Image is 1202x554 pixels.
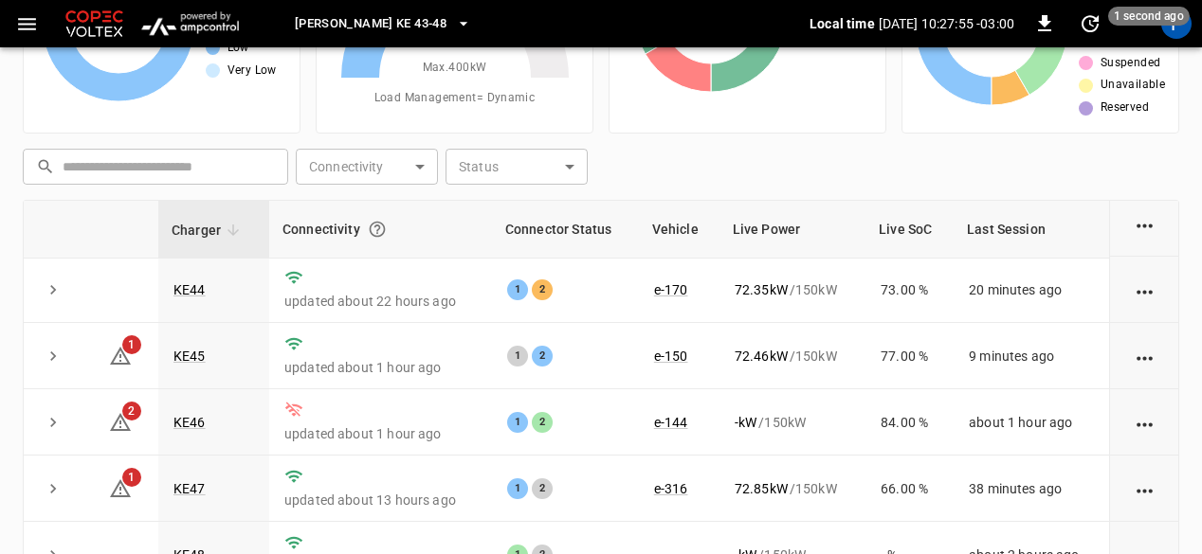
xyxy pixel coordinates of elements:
div: / 150 kW [735,479,850,498]
th: Live SoC [865,201,954,259]
div: action cell options [1133,479,1156,498]
span: Suspended [1101,54,1161,73]
span: Charger [172,219,246,241]
button: [PERSON_NAME] KE 43-48 [287,6,479,43]
a: 1 [109,480,132,495]
button: Connection between the charger and our software. [360,212,394,246]
p: updated about 22 hours ago [284,292,477,311]
span: Unavailable [1101,76,1165,95]
td: 77.00 % [865,323,954,389]
td: about 1 hour ago [954,389,1109,456]
td: 9 minutes ago [954,323,1109,389]
td: 84.00 % [865,389,954,456]
div: action cell options [1133,413,1156,432]
a: e-316 [654,481,688,496]
button: expand row [39,474,67,503]
div: action cell options [1133,280,1156,299]
div: / 150 kW [735,280,850,299]
th: Connector Status [492,201,639,259]
div: 2 [532,412,553,433]
span: 1 second ago [1108,7,1190,26]
button: expand row [39,276,67,304]
div: 2 [532,346,553,366]
div: 1 [507,279,528,300]
a: e-150 [654,348,688,364]
p: Local time [810,14,875,33]
a: KE44 [173,282,206,297]
button: set refresh interval [1075,9,1105,39]
span: 1 [122,468,141,487]
div: 2 [532,279,553,300]
div: action cell options [1133,347,1156,366]
a: e-144 [654,415,688,430]
span: Load Management = Dynamic [374,89,536,108]
a: e-170 [654,282,688,297]
td: 73.00 % [865,257,954,323]
div: action cell options [1133,214,1156,233]
div: / 150 kW [735,347,850,366]
p: - kW [735,413,756,432]
th: Last Session [954,201,1109,259]
div: 2 [532,478,553,499]
span: 1 [122,335,141,354]
div: 1 [507,478,528,499]
a: KE46 [173,415,206,430]
a: 1 [109,348,132,363]
p: [DATE] 10:27:55 -03:00 [879,14,1014,33]
p: 72.85 kW [735,479,788,498]
span: Low [228,39,249,58]
p: updated about 1 hour ago [284,358,477,377]
img: ampcontrol.io logo [135,6,246,42]
div: / 150 kW [735,413,850,432]
span: Reserved [1101,98,1149,117]
p: 72.46 kW [735,347,788,366]
button: expand row [39,342,67,370]
th: Vehicle [639,201,719,259]
td: 38 minutes ago [954,456,1109,522]
td: 20 minutes ago [954,257,1109,323]
span: 2 [122,402,141,420]
a: KE47 [173,481,206,496]
div: Connectivity [282,212,479,246]
span: Max. 400 kW [423,59,487,78]
th: Live Power [719,201,865,259]
span: [PERSON_NAME] KE 43-48 [295,13,446,35]
span: Very Low [228,62,277,80]
div: 1 [507,346,528,366]
a: 2 [109,414,132,429]
p: updated about 13 hours ago [284,491,477,509]
img: Customer Logo [62,6,127,42]
p: 72.35 kW [735,280,788,299]
button: expand row [39,408,67,437]
p: updated about 1 hour ago [284,424,477,443]
td: 66.00 % [865,456,954,522]
a: KE45 [173,348,206,364]
div: 1 [507,412,528,433]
